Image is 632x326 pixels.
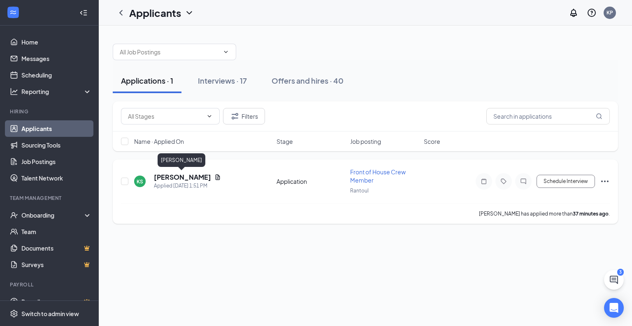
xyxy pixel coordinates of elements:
div: [PERSON_NAME] [158,153,205,167]
a: Job Postings [21,153,92,170]
svg: MagnifyingGlass [596,113,602,120]
input: All Job Postings [120,47,219,56]
a: DocumentsCrown [21,240,92,256]
svg: WorkstreamLogo [9,8,17,16]
div: Offers and hires · 40 [272,75,344,86]
svg: Document [214,174,221,181]
a: Messages [21,50,92,67]
div: KP [606,9,613,16]
a: Applicants [21,120,92,137]
svg: Tag [499,178,509,185]
div: Open Intercom Messenger [604,298,624,318]
svg: ChevronDown [184,8,194,18]
button: Schedule Interview [537,175,595,188]
p: [PERSON_NAME] has applied more than . [479,210,610,217]
a: PayrollCrown [21,293,92,310]
input: Search in applications [486,108,610,124]
svg: Collapse [79,9,88,17]
svg: Filter [230,111,240,121]
svg: ChevronDown [206,113,213,120]
a: Sourcing Tools [21,137,92,153]
a: Home [21,34,92,50]
div: KS [137,178,143,185]
svg: QuestionInfo [587,8,597,18]
div: 3 [617,269,624,276]
a: Talent Network [21,170,92,186]
svg: Settings [10,310,18,318]
span: Job posting [350,137,381,145]
svg: UserCheck [10,211,18,219]
div: Application [276,177,345,185]
span: Front of House Crew Member [350,168,406,184]
a: Team [21,223,92,240]
svg: ChevronLeft [116,8,126,18]
a: Scheduling [21,67,92,83]
div: Applied [DATE] 1:51 PM [154,182,221,190]
button: Filter Filters [223,108,265,124]
h1: Applicants [129,6,181,20]
svg: ChatInactive [518,178,528,185]
button: ChatActive [604,270,624,290]
svg: Analysis [10,87,18,96]
svg: ChevronDown [223,49,229,55]
div: Applications · 1 [121,75,173,86]
div: Team Management [10,195,90,202]
b: 37 minutes ago [573,211,609,217]
h5: [PERSON_NAME] [154,173,211,182]
div: Payroll [10,281,90,288]
div: Hiring [10,108,90,115]
div: Onboarding [21,211,85,219]
svg: Note [479,178,489,185]
svg: Ellipses [600,176,610,186]
div: Reporting [21,87,92,96]
span: Name · Applied On [134,137,184,145]
span: Rantoul [350,188,369,194]
a: SurveysCrown [21,256,92,273]
span: Score [424,137,440,145]
input: All Stages [128,112,203,121]
svg: Notifications [569,8,579,18]
svg: ChatActive [609,275,619,285]
span: Stage [276,137,293,145]
div: Switch to admin view [21,310,79,318]
div: Interviews · 17 [198,75,247,86]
